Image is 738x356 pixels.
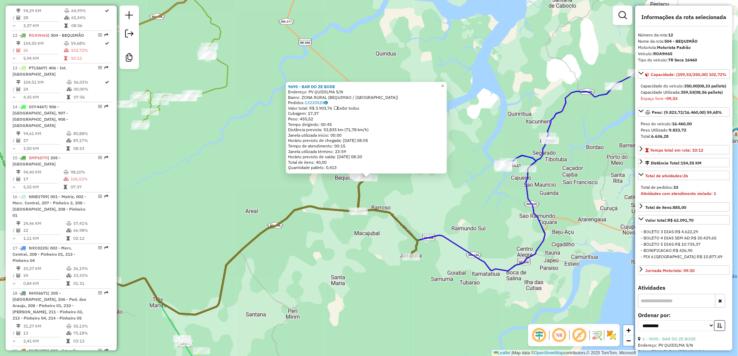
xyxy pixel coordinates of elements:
a: Zoom out [623,336,634,346]
td: 3,50 KM [23,145,66,152]
span: Peso do veículo: [641,121,692,126]
span: NHO6671 [29,291,48,296]
td: 00,00% [73,86,105,93]
td: 3,37 KM [23,22,64,29]
td: / [13,330,16,337]
i: Distância Total [16,132,20,136]
strong: 9.823,72 [669,127,686,133]
div: Capacidade do veículo: [641,83,727,89]
i: Total de Atividades [16,48,20,52]
strong: Motorista Padrão [657,45,691,50]
span: 12 - [13,33,84,38]
td: 102,72% [71,47,105,54]
td: 26,19% [73,265,108,272]
strong: Atividades com atendimento violado: 1 [641,191,716,196]
em: Opções [98,246,102,250]
td: / [13,47,16,54]
span: Ocultar deslocamento [531,327,548,344]
div: Capacidade Utilizada: [641,89,727,95]
a: 13220520 [305,100,328,105]
div: Distância prevista: 53,835 km (71,78 km/h) [288,127,445,133]
td: = [13,184,16,191]
i: Total de Atividades [16,138,20,143]
div: - BOLETO 3 DIAS: [641,229,727,235]
a: OpenStreetMap [534,350,564,355]
td: = [13,22,16,29]
i: Total de Atividades [16,87,20,91]
div: Cubagem: 17,37 [288,111,445,116]
td: 66,98% [73,227,108,234]
strong: 26 [683,173,688,178]
span: R$ 10.735,37 [675,241,700,247]
i: Tempo total em rota [66,146,70,151]
td: 08:53 [73,145,108,152]
i: Tempo total em rota [64,56,67,60]
div: Distância Total: [645,160,702,166]
i: % de utilização da cubagem [66,138,72,143]
td: 94,61 KM [23,130,66,137]
span: 154,55 KM [681,160,702,166]
div: Total de atividades:26 [638,181,730,200]
i: Observações [324,101,328,105]
td: 5,55 KM [23,184,63,191]
span: 14 - [13,104,68,128]
td: 24 [23,86,66,93]
label: Ordenar por: [638,311,730,319]
strong: 359,53 [681,90,694,95]
div: Bairro: ZONA RURAL (BEQUIMAO / [GEOGRAPHIC_DATA]) [288,95,445,100]
td: 03:13 [73,338,108,345]
i: Rota otimizada [105,80,109,84]
span: 16 - [13,194,86,218]
td: 1,11 KM [23,235,66,242]
span: Ocultar NR [551,327,568,344]
i: Distância Total [16,324,20,329]
a: Exibir filtros [616,8,630,22]
a: Total de atividades:26 [638,171,730,180]
i: % de utilização do peso [66,267,72,271]
td: = [13,338,16,345]
div: Peso Utilizado: [641,127,727,133]
em: Opções [98,195,102,199]
i: Tempo total em rota [67,95,70,99]
td: = [13,235,16,242]
div: Endereço: PV QUIDILMA S/N [288,89,445,95]
em: Opções [98,156,102,160]
em: Opções [98,349,102,353]
span: Exibir rótulo [571,327,588,344]
i: Distância Total [16,222,20,226]
div: Jornada Motorista: 09:20 [645,268,695,274]
div: Total de pedidos: [641,184,727,190]
em: Opções [98,66,102,70]
td: / [13,14,16,21]
td: 28 [23,14,64,21]
i: % de utilização do peso [64,170,69,175]
strong: (08,56 pallets) [694,90,723,95]
span: 15 - [13,155,60,167]
div: Valor total: [645,217,694,223]
td: 65,34% [71,14,105,21]
td: 02:12 [73,235,108,242]
i: % de utilização da cubagem [67,87,72,91]
span: OIY4467 [29,104,46,109]
div: Capacidade: (359,53/350,00) 102,72% [638,80,730,104]
strong: 12 [668,32,673,37]
a: 9695 - BAR DO ZE BODE [288,84,335,89]
span: | 001 - Matriz, 002 - Merc. Central, 207 - Pinheiro 2, 208 - [GEOGRAPHIC_DATA], 208 - Pinheiro 01 [13,194,86,218]
a: Close popup [438,82,447,90]
a: Distância Total:154,55 KM [638,158,730,167]
td: 56,03% [73,79,105,86]
div: Tempo de atendimento: 00:15 [288,84,445,171]
div: Valor total: R$ 3.903,76 [288,105,445,111]
i: % de utilização da cubagem [66,274,72,278]
em: Opções [98,104,102,109]
td: 01:31 [73,280,108,287]
span: R$ 426,90 [673,248,692,253]
div: Peso: 455,52 [288,116,445,122]
div: Tipo do veículo: [638,57,730,63]
td: 17 [23,176,63,183]
td: = [13,145,16,152]
i: Distância Total [16,170,20,175]
span: Total de atividades: [645,173,688,178]
em: Rota exportada [104,33,108,37]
